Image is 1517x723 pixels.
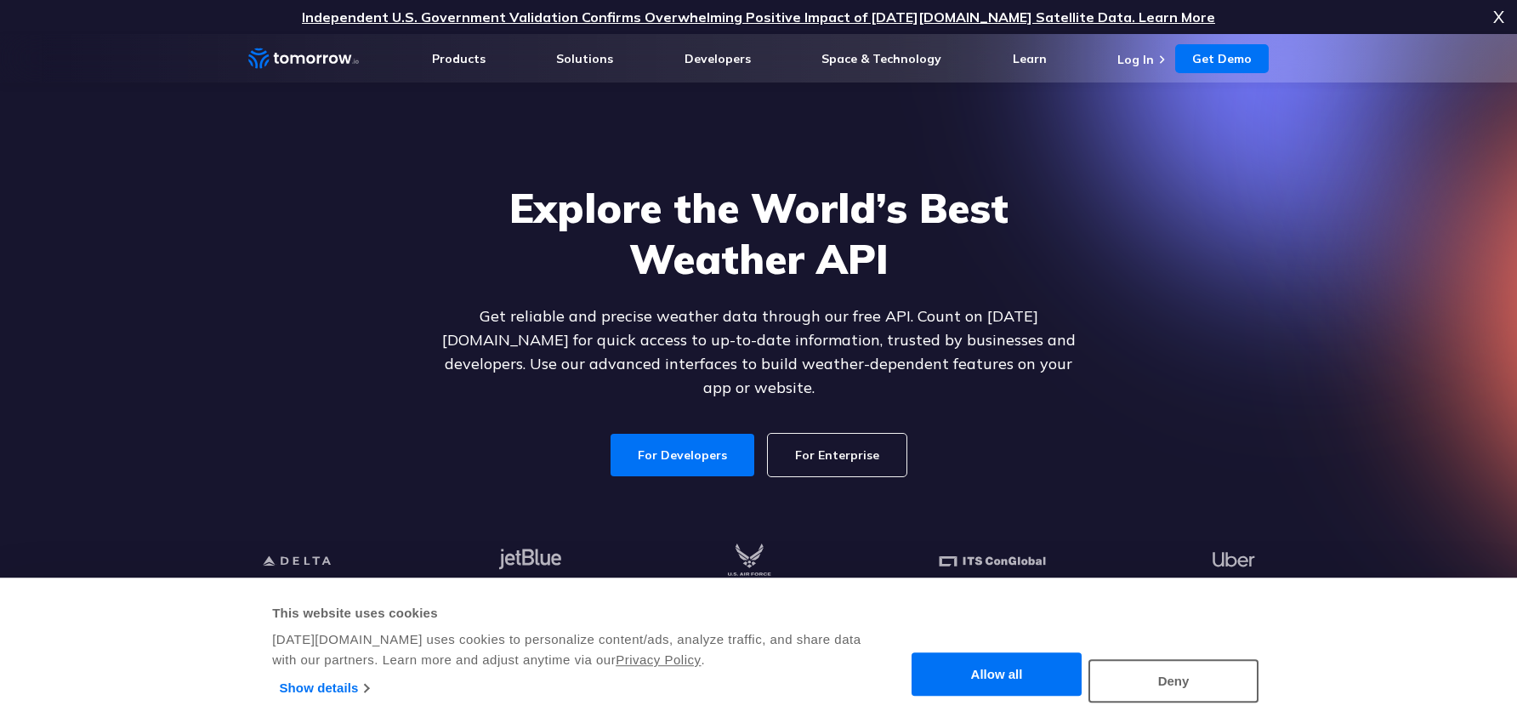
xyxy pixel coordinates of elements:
a: For Enterprise [768,434,906,476]
a: Products [432,51,486,66]
a: Get Demo [1175,44,1269,73]
button: Allow all [912,653,1082,697]
a: Developers [685,51,751,66]
a: Independent U.S. Government Validation Confirms Overwhelming Positive Impact of [DATE][DOMAIN_NAM... [302,9,1215,26]
p: Get reliable and precise weather data through our free API. Count on [DATE][DOMAIN_NAME] for quic... [430,305,1087,400]
a: Learn [1013,51,1047,66]
a: Log In [1117,52,1154,67]
div: This website uses cookies [272,603,863,623]
a: Privacy Policy [616,652,701,667]
a: Solutions [556,51,613,66]
a: Show details [280,675,369,701]
a: For Developers [611,434,754,476]
a: Space & Technology [821,51,941,66]
div: [DATE][DOMAIN_NAME] uses cookies to personalize content/ads, analyze traffic, and share data with... [272,629,863,670]
h1: Explore the World’s Best Weather API [430,182,1087,284]
button: Deny [1088,659,1258,703]
a: Home link [248,46,359,71]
